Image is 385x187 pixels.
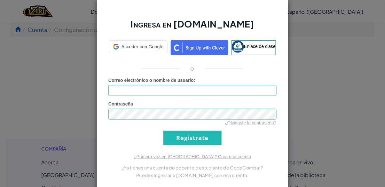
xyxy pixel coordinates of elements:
[108,78,194,83] font: Correo electrónico o nombre de usuario
[122,165,263,170] font: ¿Ya tienes una cuenta de docente o estudiante de CodeCombat?
[232,41,244,53] img: classlink-logo-small.png
[136,172,248,178] font: Puedes ingresar a [DOMAIN_NAME] con esa cuenta.
[108,101,133,106] font: Contraseña
[109,40,168,53] div: Acceder con Google
[171,40,228,55] img: clever_sso_button@2x.png
[224,120,277,125] a: ¿Olvidaste la contraseña?
[109,40,168,55] a: Acceder con Google
[244,43,276,49] font: Enlace de clase
[163,131,222,145] input: Regístrate
[191,65,194,72] font: o
[130,18,254,29] font: Ingresa en [DOMAIN_NAME]
[122,44,163,49] font: Acceder con Google
[134,154,251,159] a: ¿Primera vez en [GEOGRAPHIC_DATA]? Crea una cuenta
[194,78,195,83] font: :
